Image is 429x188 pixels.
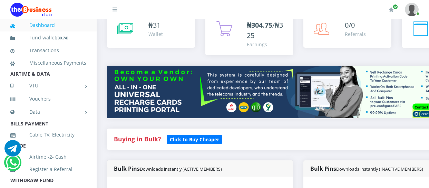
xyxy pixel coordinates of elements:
[345,30,366,38] div: Referrals
[10,103,86,121] a: Data
[205,13,293,55] a: ₦304.75/₦325 Earnings
[114,165,222,172] strong: Bulk Pins
[148,30,163,38] div: Wallet
[148,20,163,30] div: ₦
[58,35,67,40] b: 30.74
[153,20,160,30] span: 31
[310,165,423,172] strong: Bulk Pins
[389,7,394,12] i: Renew/Upgrade Subscription
[336,166,423,172] small: Downloads instantly (INACTIVE MEMBERS)
[170,136,219,143] b: Click to Buy Cheaper
[247,41,286,48] div: Earnings
[4,145,21,157] a: Chat for support
[10,149,86,165] a: Airtime -2- Cash
[107,13,195,48] a: ₦31 Wallet
[393,4,398,9] span: Renew/Upgrade Subscription
[303,13,391,48] a: 0/0 Referrals
[345,20,355,30] span: 0/0
[10,30,86,46] a: Fund wallet[30.74]
[10,17,86,33] a: Dashboard
[140,166,222,172] small: Downloads instantly (ACTIVE MEMBERS)
[247,20,272,30] b: ₦304.75
[10,91,86,107] a: Vouchers
[247,20,283,40] span: /₦325
[10,43,86,58] a: Transactions
[167,135,222,143] a: Click to Buy Cheaper
[10,77,86,94] a: VTU
[10,161,86,177] a: Register a Referral
[10,127,86,143] a: Cable TV, Electricity
[405,3,419,16] img: User
[10,55,86,71] a: Miscellaneous Payments
[114,135,161,143] strong: Buying in Bulk?
[56,35,68,40] small: [ ]
[10,3,52,17] img: Logo
[6,159,20,171] a: Chat for support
